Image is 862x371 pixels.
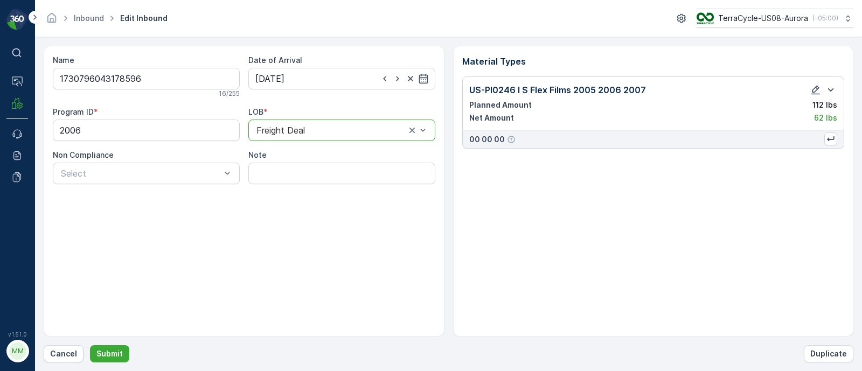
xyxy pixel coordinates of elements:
a: Homepage [46,16,58,25]
input: dd/mm/yyyy [248,68,435,89]
div: Help Tooltip Icon [507,135,516,144]
p: 00 00 00 [469,134,505,145]
label: Program ID [53,107,94,116]
button: Cancel [44,345,84,362]
p: TerraCycle-US08-Aurora [718,13,808,24]
label: Name [53,55,74,65]
button: Submit [90,345,129,362]
p: US-PI0246 I S Flex Films 2005 2006 2007 [469,83,646,96]
label: LOB [248,107,263,116]
p: 112 lbs [812,100,837,110]
img: logo [6,9,28,30]
p: 62 lbs [814,113,837,123]
p: Select [61,167,221,180]
p: Material Types [462,55,845,68]
button: MM [6,340,28,362]
p: Duplicate [810,348,847,359]
a: Inbound [74,13,104,23]
label: Non Compliance [53,150,114,159]
p: 16 / 255 [219,89,240,98]
p: Net Amount [469,113,514,123]
p: ( -05:00 ) [812,14,838,23]
p: Planned Amount [469,100,532,110]
p: Submit [96,348,123,359]
button: Duplicate [804,345,853,362]
p: Cancel [50,348,77,359]
span: v 1.51.0 [6,331,28,338]
button: TerraCycle-US08-Aurora(-05:00) [697,9,853,28]
div: MM [9,342,26,360]
img: image_ci7OI47.png [697,12,714,24]
label: Note [248,150,267,159]
label: Date of Arrival [248,55,302,65]
span: Edit Inbound [118,13,170,24]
